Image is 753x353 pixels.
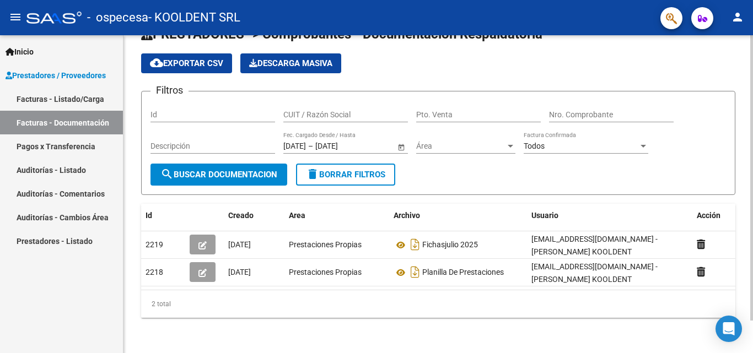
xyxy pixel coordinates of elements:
span: Prestadores / Proveedores [6,69,106,82]
span: Archivo [394,211,420,220]
span: – [308,142,313,151]
button: Borrar Filtros [296,164,395,186]
span: Fichasjulio 2025 [422,241,478,249]
i: Descargar documento [408,263,422,281]
mat-icon: delete [306,167,319,181]
app-download-masive: Descarga masiva de comprobantes (adjuntos) [240,53,341,73]
span: Planilla De Prestaciones [422,268,504,277]
span: Inicio [6,46,34,58]
mat-icon: person [731,10,744,24]
mat-icon: cloud_download [150,56,163,69]
div: Open Intercom Messenger [716,316,742,342]
span: Usuario [531,211,558,220]
span: [DATE] [228,240,251,249]
div: 2 total [141,290,735,318]
datatable-header-cell: Creado [224,204,284,227]
input: Fecha fin [315,142,369,151]
datatable-header-cell: Usuario [527,204,692,227]
button: Buscar Documentacion [150,164,287,186]
button: Open calendar [395,141,407,153]
span: Todos [524,142,545,150]
span: Borrar Filtros [306,170,385,180]
button: Exportar CSV [141,53,232,73]
span: [EMAIL_ADDRESS][DOMAIN_NAME] - [PERSON_NAME] KOOLDENT [531,262,658,284]
input: Fecha inicio [283,142,306,151]
span: 2219 [146,240,163,249]
span: Area [289,211,305,220]
mat-icon: search [160,167,174,181]
span: Id [146,211,152,220]
button: Descarga Masiva [240,53,341,73]
mat-icon: menu [9,10,22,24]
i: Descargar documento [408,236,422,253]
span: - ospecesa [87,6,148,30]
span: Exportar CSV [150,58,223,68]
span: Descarga Masiva [249,58,332,68]
span: Prestaciones Propias [289,268,362,276]
span: Área [416,142,505,151]
span: - KOOLDENT SRL [148,6,240,30]
datatable-header-cell: Archivo [389,204,527,227]
span: Acción [697,211,720,220]
span: Creado [228,211,254,220]
span: Prestaciones Propias [289,240,362,249]
datatable-header-cell: Acción [692,204,747,227]
span: [EMAIL_ADDRESS][DOMAIN_NAME] - [PERSON_NAME] KOOLDENT [531,235,658,256]
span: Buscar Documentacion [160,170,277,180]
datatable-header-cell: Id [141,204,185,227]
h3: Filtros [150,83,189,98]
span: [DATE] [228,268,251,276]
datatable-header-cell: Area [284,204,389,227]
span: 2218 [146,268,163,276]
